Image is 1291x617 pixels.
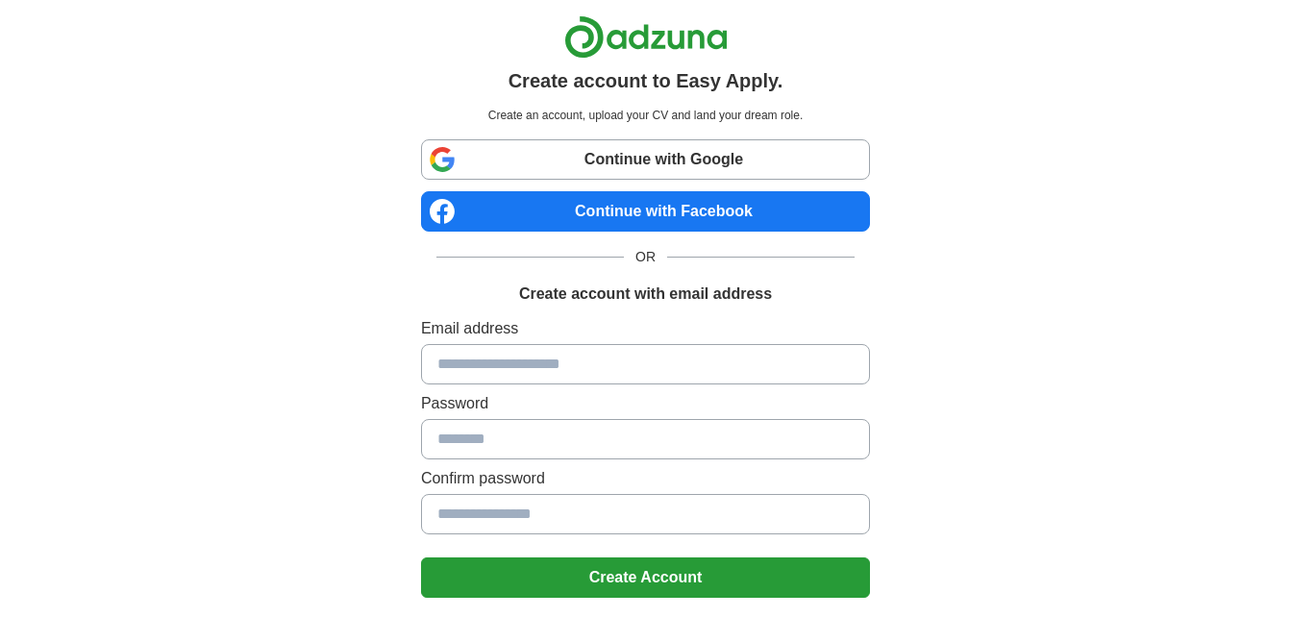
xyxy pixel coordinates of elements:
[624,247,667,267] span: OR
[425,107,866,124] p: Create an account, upload your CV and land your dream role.
[421,557,870,598] button: Create Account
[519,283,772,306] h1: Create account with email address
[509,66,783,95] h1: Create account to Easy Apply.
[564,15,728,59] img: Adzuna logo
[421,317,870,340] label: Email address
[421,392,870,415] label: Password
[421,467,870,490] label: Confirm password
[421,139,870,180] a: Continue with Google
[421,191,870,232] a: Continue with Facebook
